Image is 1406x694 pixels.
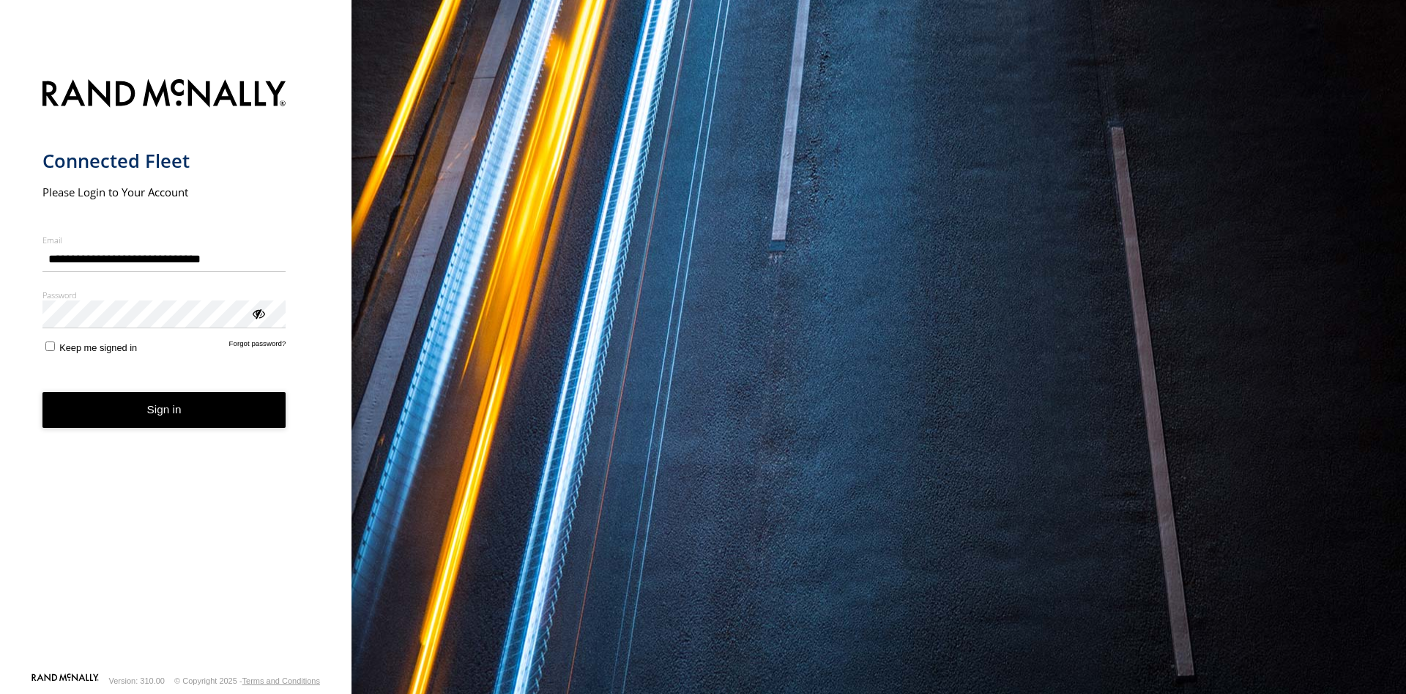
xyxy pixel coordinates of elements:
h1: Connected Fleet [42,149,286,173]
img: Rand McNally [42,76,286,114]
div: © Copyright 2025 - [174,676,320,685]
h2: Please Login to Your Account [42,185,286,199]
div: Version: 310.00 [109,676,165,685]
div: ViewPassword [250,306,265,320]
label: Password [42,289,286,300]
a: Visit our Website [31,673,99,688]
label: Email [42,235,286,246]
input: Keep me signed in [45,342,55,351]
button: Sign in [42,392,286,428]
a: Terms and Conditions [242,676,320,685]
span: Keep me signed in [59,342,137,353]
a: Forgot password? [229,339,286,353]
form: main [42,70,310,672]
